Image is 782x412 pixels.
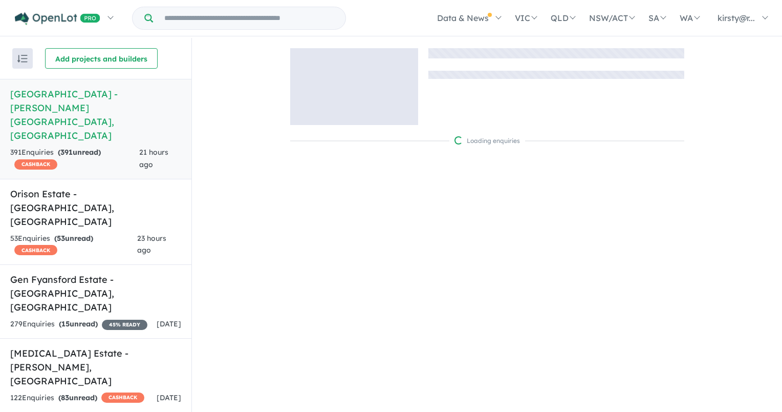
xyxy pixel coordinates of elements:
span: kirsty@r... [718,13,755,23]
h5: Orison Estate - [GEOGRAPHIC_DATA] , [GEOGRAPHIC_DATA] [10,187,181,229]
span: CASHBACK [14,159,57,170]
span: 21 hours ago [139,148,168,169]
span: 83 [61,393,69,402]
span: 15 [61,319,70,328]
span: [DATE] [157,319,181,328]
input: Try estate name, suburb, builder or developer [155,7,343,29]
div: Loading enquiries [454,136,520,146]
span: [DATE] [157,393,181,402]
img: sort.svg [17,55,28,63]
button: Add projects and builders [45,48,158,69]
span: 53 [57,234,65,243]
div: 53 Enquir ies [10,233,137,257]
span: 23 hours ago [137,234,166,255]
img: Openlot PRO Logo White [15,12,100,25]
strong: ( unread) [58,393,97,402]
strong: ( unread) [59,319,98,328]
span: 45 % READY [102,320,147,330]
span: CASHBACK [14,245,57,255]
span: CASHBACK [101,393,144,403]
strong: ( unread) [54,234,93,243]
div: 122 Enquir ies [10,392,144,404]
h5: Gen Fyansford Estate - [GEOGRAPHIC_DATA] , [GEOGRAPHIC_DATA] [10,273,181,314]
div: 279 Enquir ies [10,318,147,331]
div: 391 Enquir ies [10,147,139,171]
span: 391 [60,148,73,157]
h5: [GEOGRAPHIC_DATA] - [PERSON_NAME][GEOGRAPHIC_DATA] , [GEOGRAPHIC_DATA] [10,87,181,142]
h5: [MEDICAL_DATA] Estate - [PERSON_NAME] , [GEOGRAPHIC_DATA] [10,346,181,388]
strong: ( unread) [58,148,101,157]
